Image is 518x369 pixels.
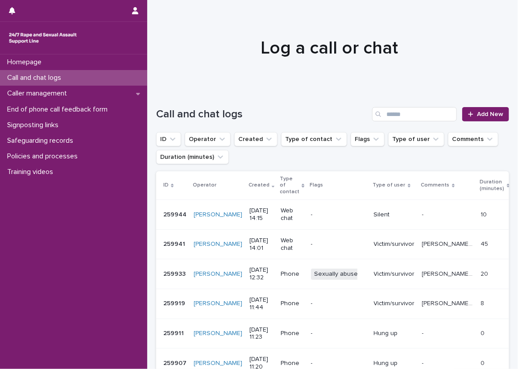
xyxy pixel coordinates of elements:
button: Type of user [388,132,444,146]
p: Signposting links [4,121,66,129]
p: Call and chat logs [4,74,68,82]
p: Rob, mentioned experiencing sexual violence and talked about medical problems, wanted help findin... [422,298,476,307]
button: Created [234,132,278,146]
button: ID [156,132,181,146]
p: 259919 [163,298,187,307]
p: Phone [281,300,303,307]
span: Add New [477,111,503,117]
img: rhQMoQhaT3yELyF149Cw [7,29,79,47]
p: Flags [310,180,323,190]
a: [PERSON_NAME] [194,211,242,219]
p: Policies and processes [4,152,85,161]
p: Silent [374,211,415,219]
span: Sexually abuse [311,269,362,280]
button: Type of contact [281,132,347,146]
p: - [311,360,367,367]
input: Search [372,107,457,121]
p: Victim/survivor [374,300,415,307]
p: - [422,358,426,367]
p: - [422,328,426,337]
a: [PERSON_NAME] [194,300,242,307]
p: 0 [481,358,487,367]
p: Web chat [281,207,303,222]
p: End of phone call feedback form [4,105,115,114]
p: - [422,209,426,219]
a: [PERSON_NAME] [194,330,242,337]
button: Comments [448,132,498,146]
p: Created [249,180,269,190]
button: Flags [351,132,385,146]
p: Training videos [4,168,60,176]
p: [DATE] 11:44 [249,296,274,311]
p: [DATE] 14:01 [249,237,274,252]
p: Comments [421,180,450,190]
p: Phone [281,270,303,278]
h1: Log a call or chat [156,37,502,59]
p: Phone [281,330,303,337]
p: 259907 [163,358,188,367]
a: [PERSON_NAME] [194,360,242,367]
p: Safeguarding records [4,137,80,145]
p: 259911 [163,328,186,337]
h1: Call and chat logs [156,108,369,121]
p: Operator [193,180,216,190]
p: ID [163,180,169,190]
p: [DATE] 11:23 [249,326,274,341]
p: Phone [281,360,303,367]
p: Victim/survivor [374,270,415,278]
p: 259933 [163,269,187,278]
p: Hung up [374,360,415,367]
p: Type of contact [280,174,299,197]
a: Add New [462,107,509,121]
p: Hung up [374,330,415,337]
p: [DATE] 14:15 [249,207,274,222]
p: Type of user [373,180,406,190]
p: 259944 [163,209,188,219]
button: Operator [185,132,231,146]
p: Erin, described experiencing sexual violence perpetrated by a work colleague, explored thoughts a... [422,239,476,248]
p: 259941 [163,239,187,248]
p: Web chat [281,237,303,252]
p: Max, sexually abusive caller, caller was shaky sounding and heavy breathing during the call, ment... [422,269,476,278]
p: - [311,300,367,307]
p: 45 [481,239,490,248]
p: Victim/survivor [374,240,415,248]
a: [PERSON_NAME] [194,270,242,278]
p: 8 [481,298,486,307]
p: Duration (minutes) [480,177,505,194]
p: Homepage [4,58,49,66]
p: 0 [481,328,487,337]
p: [DATE] 12:32 [249,266,274,282]
p: 20 [481,269,490,278]
p: - [311,211,367,219]
p: 10 [481,209,489,219]
button: Duration (minutes) [156,150,229,164]
p: - [311,330,367,337]
a: [PERSON_NAME] [194,240,242,248]
p: Caller management [4,89,74,98]
p: - [311,240,367,248]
